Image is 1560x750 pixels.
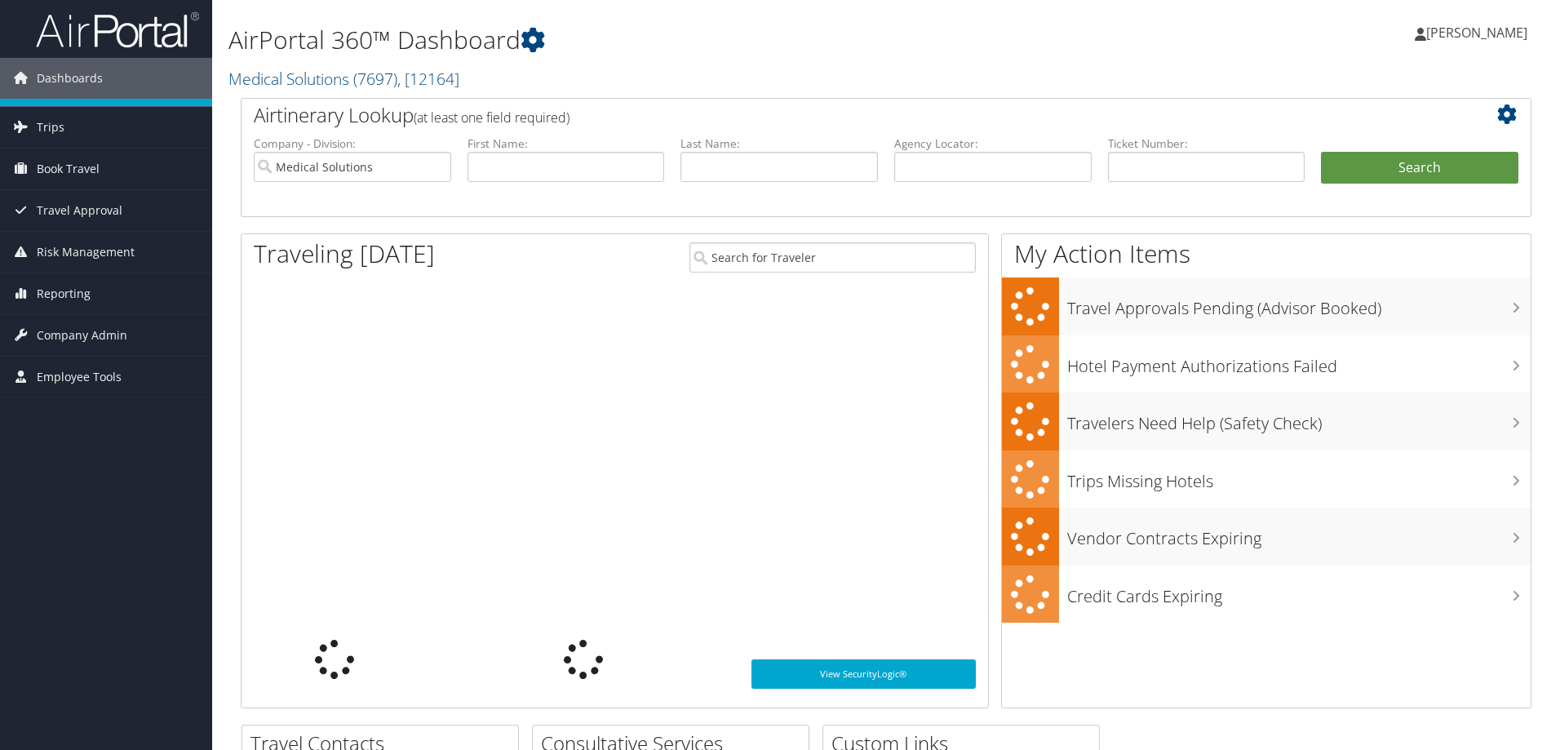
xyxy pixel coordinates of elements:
[414,109,569,126] span: (at least one field required)
[1067,519,1531,550] h3: Vendor Contracts Expiring
[37,315,127,356] span: Company Admin
[37,190,122,231] span: Travel Approval
[1067,462,1531,493] h3: Trips Missing Hotels
[1108,135,1305,152] label: Ticket Number:
[1067,347,1531,378] h3: Hotel Payment Authorizations Failed
[228,23,1106,57] h1: AirPortal 360™ Dashboard
[1002,277,1531,335] a: Travel Approvals Pending (Advisor Booked)
[37,357,122,397] span: Employee Tools
[353,68,397,90] span: ( 7697 )
[894,135,1092,152] label: Agency Locator:
[1002,335,1531,393] a: Hotel Payment Authorizations Failed
[254,135,451,152] label: Company - Division:
[468,135,665,152] label: First Name:
[254,101,1411,129] h2: Airtinerary Lookup
[37,273,91,314] span: Reporting
[1002,393,1531,450] a: Travelers Need Help (Safety Check)
[1426,24,1527,42] span: [PERSON_NAME]
[680,135,878,152] label: Last Name:
[254,237,435,271] h1: Traveling [DATE]
[37,58,103,99] span: Dashboards
[1002,508,1531,566] a: Vendor Contracts Expiring
[1067,289,1531,320] h3: Travel Approvals Pending (Advisor Booked)
[1002,237,1531,271] h1: My Action Items
[1002,450,1531,508] a: Trips Missing Hotels
[397,68,459,90] span: , [ 12164 ]
[751,659,976,689] a: View SecurityLogic®
[1415,8,1544,57] a: [PERSON_NAME]
[37,149,100,189] span: Book Travel
[689,242,976,273] input: Search for Traveler
[1321,152,1518,184] button: Search
[36,11,199,49] img: airportal-logo.png
[37,107,64,148] span: Trips
[37,232,135,273] span: Risk Management
[1002,566,1531,624] a: Credit Cards Expiring
[228,68,459,90] a: Medical Solutions
[1067,404,1531,435] h3: Travelers Need Help (Safety Check)
[1067,577,1531,608] h3: Credit Cards Expiring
